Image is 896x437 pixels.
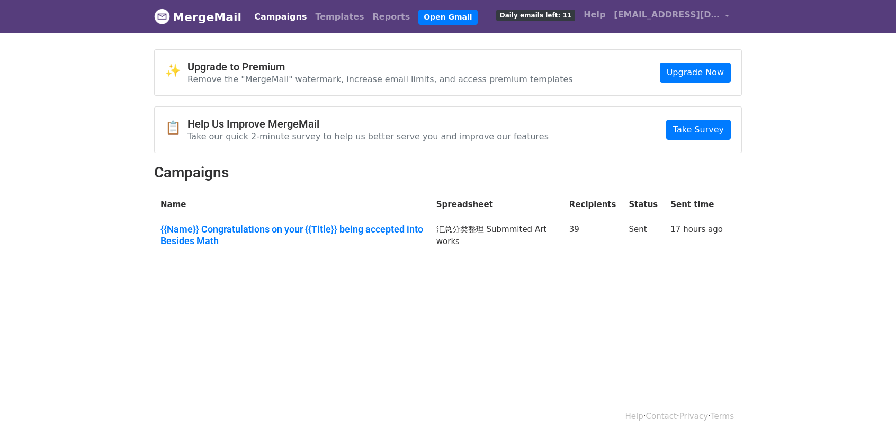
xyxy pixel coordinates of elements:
[622,217,664,257] td: Sent
[154,192,430,217] th: Name
[187,60,573,73] h4: Upgrade to Premium
[622,192,664,217] th: Status
[579,4,610,25] a: Help
[843,386,896,437] iframe: Chat Widget
[610,4,733,29] a: [EMAIL_ADDRESS][DOMAIN_NAME]
[187,131,549,142] p: Take our quick 2-minute survey to help us better serve you and improve our features
[430,192,563,217] th: Spreadsheet
[165,120,187,136] span: 📋
[563,192,623,217] th: Recipients
[646,412,677,421] a: Contact
[711,412,734,421] a: Terms
[660,63,731,83] a: Upgrade Now
[664,192,729,217] th: Sent time
[187,118,549,130] h4: Help Us Improve MergeMail
[418,10,477,25] a: Open Gmail
[154,164,742,182] h2: Campaigns
[496,10,575,21] span: Daily emails left: 11
[160,224,424,246] a: {{Name}} Congratulations on your {{Title}} being accepted into Besides Math
[679,412,708,421] a: Privacy
[154,6,241,28] a: MergeMail
[430,217,563,257] td: 汇总分类整理 Submmited Art works
[187,74,573,85] p: Remove the "MergeMail" watermark, increase email limits, and access premium templates
[250,6,311,28] a: Campaigns
[614,8,720,21] span: [EMAIL_ADDRESS][DOMAIN_NAME]
[311,6,368,28] a: Templates
[563,217,623,257] td: 39
[154,8,170,24] img: MergeMail logo
[670,225,723,234] a: 17 hours ago
[369,6,415,28] a: Reports
[492,4,579,25] a: Daily emails left: 11
[165,63,187,78] span: ✨
[666,120,731,140] a: Take Survey
[625,412,643,421] a: Help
